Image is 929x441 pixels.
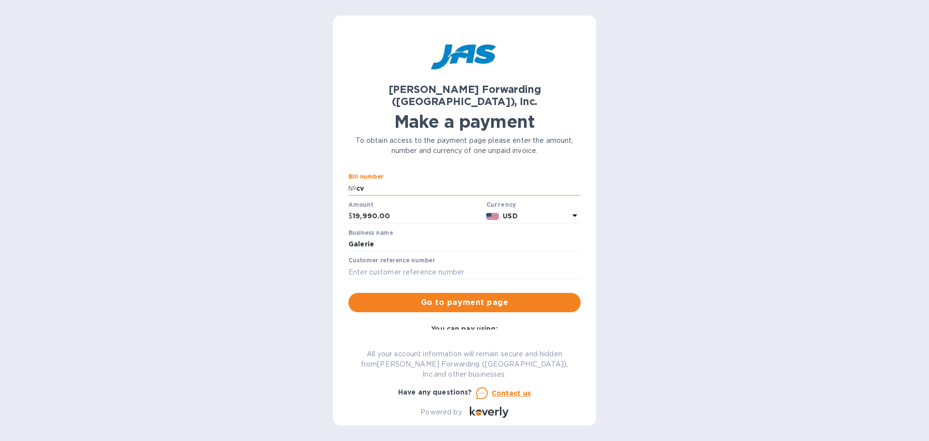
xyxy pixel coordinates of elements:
[348,211,353,221] p: $
[389,83,541,107] b: [PERSON_NAME] Forwarding ([GEOGRAPHIC_DATA]), Inc.
[420,407,462,417] p: Powered by
[348,183,356,194] p: №
[492,389,531,397] u: Contact us
[398,388,472,396] b: Have any questions?
[356,181,581,196] input: Enter bill number
[356,297,573,308] span: Go to payment page
[486,213,499,220] img: USD
[353,209,482,224] input: 0.00
[348,111,581,132] h1: Make a payment
[503,212,517,220] b: USD
[431,325,497,333] b: You can pay using:
[486,201,516,208] b: Currency
[348,265,581,279] input: Enter customer reference number
[348,136,581,156] p: To obtain access to the payment page please enter the amount, number and currency of one unpaid i...
[348,174,383,180] label: Bill number
[348,258,435,264] label: Customer reference number
[348,202,373,208] label: Amount
[348,230,393,236] label: Business name
[348,349,581,380] p: All your account information will remain secure and hidden from [PERSON_NAME] Forwarding ([GEOGRA...
[348,293,581,312] button: Go to payment page
[348,237,581,252] input: Enter business name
